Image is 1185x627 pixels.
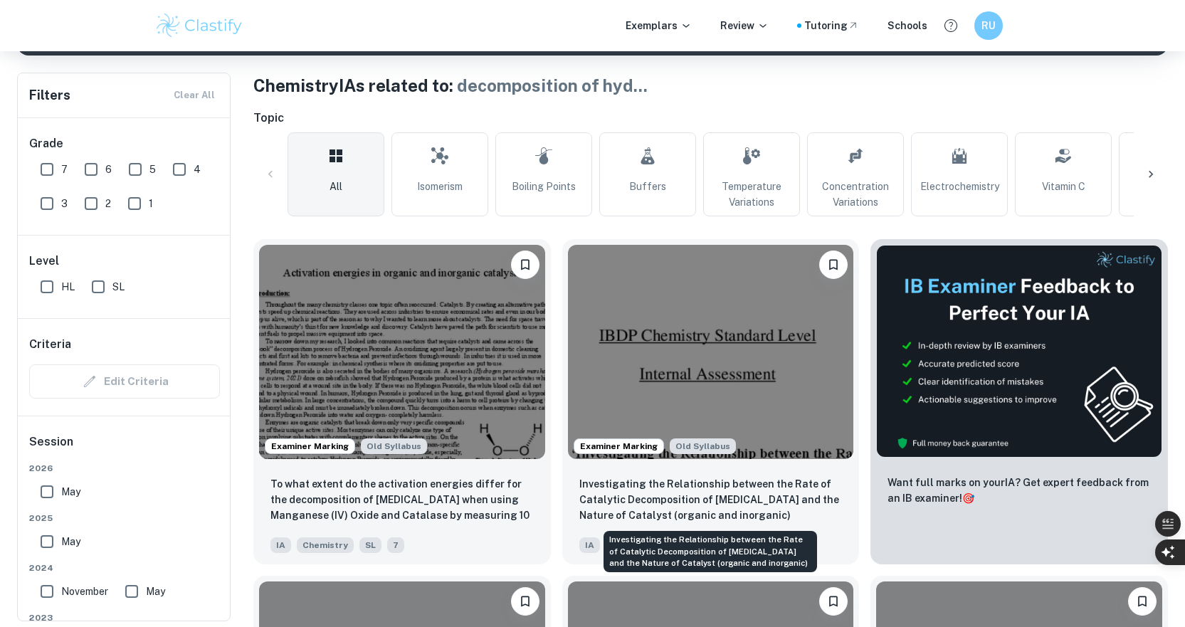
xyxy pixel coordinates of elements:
[29,433,220,462] h6: Session
[604,531,817,572] div: Investigating the Relationship between the Rate of Catalytic Decomposition of [MEDICAL_DATA] and ...
[512,179,576,194] span: Boiling Points
[270,537,291,553] span: IA
[61,279,75,295] span: HL
[61,584,108,599] span: November
[888,475,1151,506] p: Want full marks on your IA ? Get expert feedback from an IB examiner!
[29,253,220,270] h6: Level
[974,11,1003,40] button: RU
[511,587,539,616] button: Bookmark
[330,179,342,194] span: All
[417,179,463,194] span: Isomerism
[253,110,1168,127] h6: Topic
[194,162,201,177] span: 4
[154,11,245,40] img: Clastify logo
[105,162,112,177] span: 6
[29,611,220,624] span: 2023
[457,75,648,95] span: decomposition of hyd ...
[579,537,600,553] span: IA
[29,336,71,353] h6: Criteria
[361,438,427,454] span: Old Syllabus
[29,364,220,399] div: Criteria filters are unavailable when searching by topic
[670,438,736,454] span: Old Syllabus
[626,18,692,33] p: Exemplars
[270,476,534,525] p: To what extent do the activation energies differ for the decomposition of hydrogen peroxide when ...
[710,179,794,210] span: Temperature Variations
[819,587,848,616] button: Bookmark
[870,239,1168,564] a: ThumbnailWant full marks on yourIA? Get expert feedback from an IB examiner!
[579,476,843,523] p: Investigating the Relationship between the Rate of Catalytic Decomposition of Hydrogen Peroxide a...
[574,440,663,453] span: Examiner Marking
[29,85,70,105] h6: Filters
[265,440,354,453] span: Examiner Marking
[980,18,996,33] h6: RU
[112,279,125,295] span: SL
[61,162,68,177] span: 7
[105,196,111,211] span: 2
[29,462,220,475] span: 2026
[920,179,999,194] span: Electrochemistry
[146,584,165,599] span: May
[61,196,68,211] span: 3
[629,179,666,194] span: Buffers
[387,537,404,553] span: 7
[149,162,156,177] span: 5
[253,239,551,564] a: Examiner MarkingStarting from the May 2025 session, the Chemistry IA requirements have changed. I...
[297,537,354,553] span: Chemistry
[359,537,381,553] span: SL
[61,534,80,549] span: May
[562,239,860,564] a: Examiner MarkingStarting from the May 2025 session, the Chemistry IA requirements have changed. I...
[253,73,1168,98] h1: Chemistry IAs related to:
[670,438,736,454] div: Starting from the May 2025 session, the Chemistry IA requirements have changed. It's OK to refer ...
[939,14,963,38] button: Help and Feedback
[1128,587,1157,616] button: Bookmark
[149,196,153,211] span: 1
[29,135,220,152] h6: Grade
[819,251,848,279] button: Bookmark
[61,484,80,500] span: May
[29,562,220,574] span: 2024
[29,512,220,525] span: 2025
[568,245,854,459] img: Chemistry IA example thumbnail: Investigating the Relationship between t
[511,251,539,279] button: Bookmark
[361,438,427,454] div: Starting from the May 2025 session, the Chemistry IA requirements have changed. It's OK to refer ...
[720,18,769,33] p: Review
[813,179,897,210] span: Concentration Variations
[804,18,859,33] a: Tutoring
[962,492,974,504] span: 🎯
[876,245,1162,458] img: Thumbnail
[259,245,545,459] img: Chemistry IA example thumbnail: To what extent do the activation energie
[1042,179,1085,194] span: Vitamin C
[888,18,927,33] a: Schools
